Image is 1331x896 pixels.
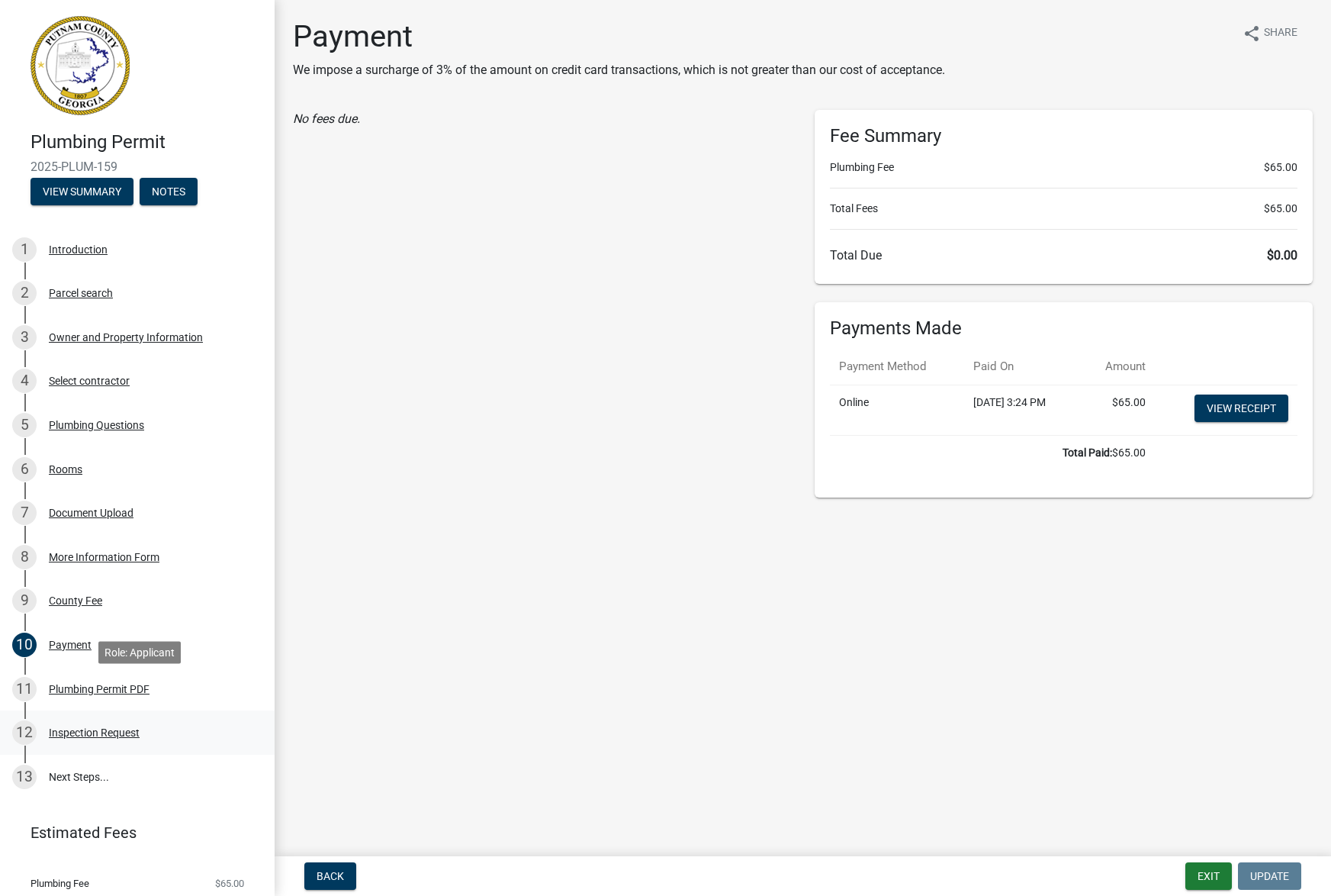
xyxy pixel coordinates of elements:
[12,677,37,701] div: 11
[12,817,250,848] a: Estimated Fees
[1264,201,1297,217] span: $65.00
[49,640,92,650] div: Payment
[49,552,159,562] div: More Information Form
[12,765,37,789] div: 13
[293,18,945,55] h1: Payment
[49,508,133,518] div: Document Upload
[317,870,344,882] span: Back
[49,595,102,606] div: County Fee
[12,457,37,482] div: 6
[830,248,1298,263] h6: Total Due
[49,288,113,298] div: Parcel search
[12,501,37,525] div: 7
[1238,862,1301,890] button: Update
[830,125,1298,147] h6: Fee Summary
[12,325,37,350] div: 3
[12,237,37,262] div: 1
[964,349,1079,385] th: Paid On
[31,131,262,153] h4: Plumbing Permit
[1185,862,1232,890] button: Exit
[49,420,144,430] div: Plumbing Questions
[12,545,37,569] div: 8
[12,720,37,745] div: 12
[31,178,133,205] button: View Summary
[12,633,37,657] div: 10
[31,186,133,198] wm-modal-confirm: Summary
[1063,446,1112,459] b: Total Paid:
[830,435,1155,470] td: $65.00
[1230,18,1310,48] button: shareShare
[31,16,130,115] img: Putnam County, Georgia
[1267,248,1297,263] span: $0.00
[293,111,360,126] i: No fees due.
[12,369,37,393] div: 4
[1250,870,1289,882] span: Update
[304,862,356,890] button: Back
[31,878,89,888] span: Plumbing Fee
[1264,160,1297,176] span: $65.00
[12,588,37,613] div: 9
[140,178,198,205] button: Notes
[49,684,149,695] div: Plumbing Permit PDF
[12,413,37,437] div: 5
[49,332,203,343] div: Owner and Property Information
[830,385,965,435] td: Online
[293,61,945,79] p: We impose a surcharge of 3% of the amount on credit card transactions, which is not greater than ...
[140,186,198,198] wm-modal-confirm: Notes
[215,878,244,888] span: $65.00
[49,727,140,738] div: Inspection Request
[1080,385,1155,435] td: $65.00
[830,317,1298,340] h6: Payments Made
[49,375,130,386] div: Select contractor
[830,201,1298,217] li: Total Fees
[830,349,965,385] th: Payment Method
[49,244,108,255] div: Introduction
[12,281,37,305] div: 2
[1080,349,1155,385] th: Amount
[964,385,1079,435] td: [DATE] 3:24 PM
[49,464,82,475] div: Rooms
[1194,395,1288,422] a: View receipt
[830,160,1298,176] li: Plumbing Fee
[1264,24,1297,43] span: Share
[1243,24,1261,43] i: share
[98,641,181,663] div: Role: Applicant
[31,160,244,174] span: 2025-PLUM-159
